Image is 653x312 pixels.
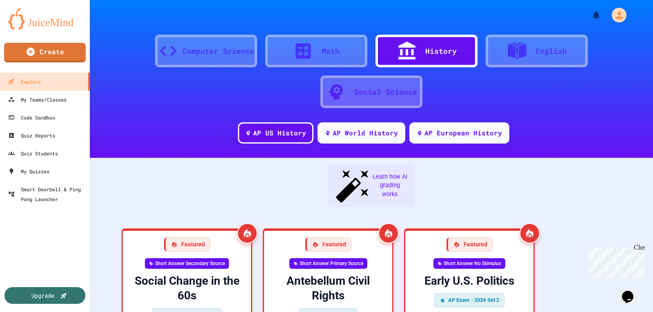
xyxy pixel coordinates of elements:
[8,113,55,122] div: Code Sandbox
[333,128,398,138] div: AP World History
[434,293,505,307] div: AP Exam - 2024 Set 2
[433,258,505,269] div: Short Answer No Stimulus
[424,128,502,138] div: AP European History
[31,291,54,300] div: Upgrade
[8,166,49,176] div: My Quizzes
[3,3,56,52] div: Chat with us now!Close
[354,86,417,97] div: Social Science
[8,131,55,140] div: Quiz Reports
[619,279,645,304] iframe: chat widget
[8,148,58,158] div: Quiz Students
[603,6,629,24] div: My Account
[8,95,67,104] div: My Teams/Classes
[425,46,457,57] div: History
[446,237,493,252] div: Featured
[535,46,567,57] div: English
[129,274,244,303] div: Social Change in the 60s
[371,173,408,199] span: Learn how AI grading works
[8,77,41,86] div: Explore
[585,244,645,279] iframe: chat widget
[253,128,306,138] div: AP US History
[322,46,340,57] div: Math
[412,274,527,288] div: Early U.S. Politics
[4,43,86,62] a: Create
[289,258,367,269] div: Short Answer Primary Source
[576,8,603,22] div: My Notifications
[8,184,87,204] div: Smart Doorbell & Ping Pong Launcher
[8,8,82,29] img: logo-orange.svg
[145,258,229,269] div: Short Answer Secondary Source
[271,274,386,303] div: Antebellum Civil Rights
[305,237,351,252] div: Featured
[164,237,210,252] div: Featured
[182,46,254,57] div: Computer Science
